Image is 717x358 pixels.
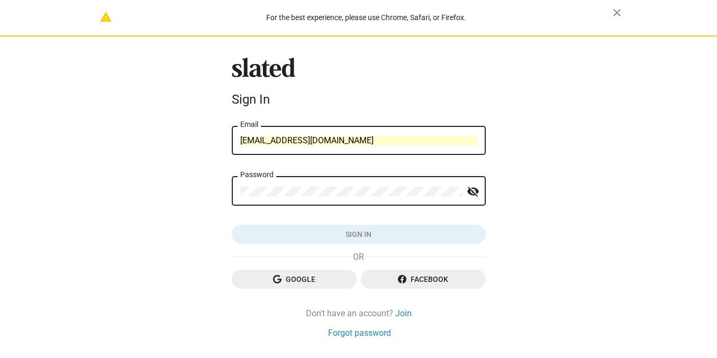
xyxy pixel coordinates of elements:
[361,270,486,289] button: Facebook
[328,327,391,338] a: Forgot password
[611,6,623,19] mat-icon: close
[232,92,486,107] div: Sign In
[462,181,484,203] button: Show password
[395,308,412,319] a: Join
[232,308,486,319] div: Don't have an account?
[232,270,357,289] button: Google
[232,58,486,112] sl-branding: Sign In
[120,11,613,25] div: For the best experience, please use Chrome, Safari, or Firefox.
[99,11,112,23] mat-icon: warning
[369,270,477,289] span: Facebook
[240,270,348,289] span: Google
[467,183,479,200] mat-icon: visibility_off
